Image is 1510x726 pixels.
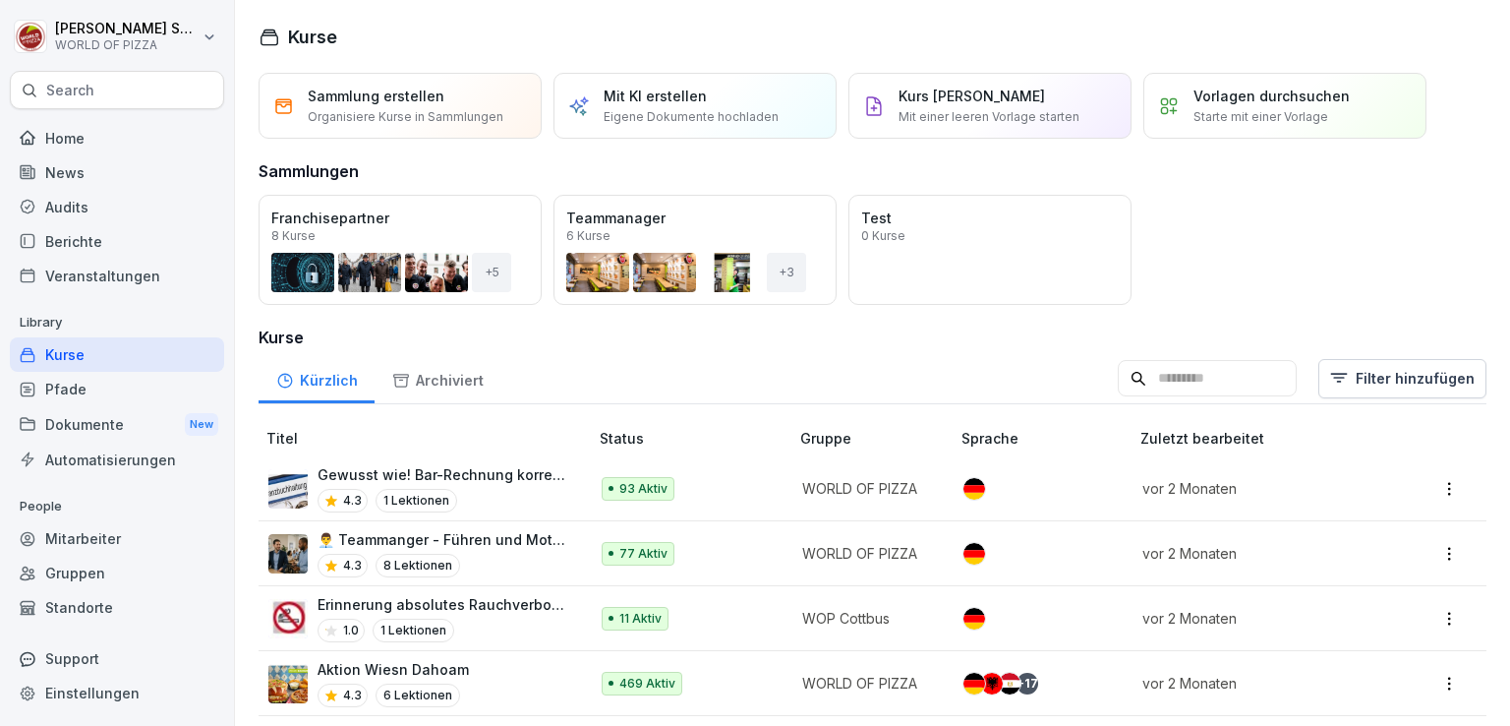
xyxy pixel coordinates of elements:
a: Franchisepartner8 Kurse+5 [259,195,542,305]
button: Filter hinzufügen [1318,359,1486,398]
p: Franchisepartner [271,208,529,228]
p: Test [861,208,1119,228]
a: Einstellungen [10,676,224,710]
p: Sprache [961,428,1132,449]
p: 1 Lektionen [376,489,457,513]
p: Search [46,81,94,100]
p: 8 Lektionen [376,554,460,577]
p: 469 Aktiv [619,675,675,693]
p: 4.3 [343,687,362,704]
img: ohhd80l18yea4i55etg45yot.png [268,534,308,574]
p: 1 Lektionen [373,619,454,642]
img: de.svg [963,673,985,695]
p: [PERSON_NAME] Seraphim [55,21,199,37]
h3: Sammlungen [259,159,359,183]
div: + 5 [472,253,511,292]
p: WORLD OF PIZZA [802,543,930,564]
p: 0 Kurse [861,230,905,242]
a: Berichte [10,224,224,259]
a: Automatisierungen [10,443,224,477]
img: hdz75wm9swzuwdvoxjbi6om3.png [268,469,308,509]
p: Sammlung erstellen [308,86,444,106]
img: tlfwtewhtshhigq7h0svolsu.png [268,664,308,703]
p: 4.3 [343,492,362,510]
p: 8 Kurse [271,230,316,242]
p: 6 Lektionen [376,684,460,707]
p: 93 Aktiv [619,480,668,498]
a: Pfade [10,372,224,406]
a: Test0 Kurse [848,195,1132,305]
a: Standorte [10,590,224,625]
p: Gewusst wie! Bar-Rechnung korrekt in der Kasse verbuchen. [318,464,568,485]
img: de.svg [963,608,985,630]
p: Aktion Wiesn Dahoam [318,659,469,680]
p: WORLD OF PIZZA [802,478,930,499]
a: Audits [10,190,224,224]
p: WORLD OF PIZZA [55,38,199,52]
a: Veranstaltungen [10,259,224,293]
a: Kurse [10,337,224,372]
p: Mit KI erstellen [604,86,707,106]
p: vor 2 Monaten [1142,673,1374,694]
p: 11 Aktiv [619,610,662,628]
h3: Kurse [259,326,1486,349]
img: eg.svg [999,673,1020,695]
p: Zuletzt bearbeitet [1140,428,1398,449]
a: News [10,155,224,190]
p: 👨‍💼 Teammanger - Führen und Motivation von Mitarbeitern [318,529,568,550]
p: Status [600,428,792,449]
p: Gruppe [800,428,954,449]
a: Mitarbeiter [10,521,224,556]
p: Titel [266,428,592,449]
p: Mit einer leeren Vorlage starten [899,108,1079,126]
img: de.svg [963,543,985,565]
div: New [185,413,218,436]
p: Kurs [PERSON_NAME] [899,86,1045,106]
div: + 3 [767,253,806,292]
div: Dokumente [10,406,224,443]
div: + 17 [1016,673,1038,695]
p: vor 2 Monaten [1142,608,1374,629]
p: 1.0 [343,622,359,639]
a: Teammanager6 Kurse+3 [553,195,837,305]
p: 77 Aktiv [619,545,668,563]
p: WOP Cottbus [802,608,930,629]
h1: Kurse [288,24,337,50]
p: 4.3 [343,557,362,575]
a: Kürzlich [259,353,375,403]
img: al.svg [981,673,1003,695]
p: Erinnerung absolutes Rauchverbot im Firmenfahrzeug [318,594,568,615]
p: Eigene Dokumente hochladen [604,108,779,126]
a: Archiviert [375,353,500,403]
a: Home [10,121,224,155]
p: Library [10,307,224,338]
img: pd3gr0k7uzjs8bg588bob4hx.png [268,599,308,638]
p: WORLD OF PIZZA [802,673,930,694]
a: DokumenteNew [10,406,224,443]
p: vor 2 Monaten [1142,478,1374,499]
img: de.svg [963,478,985,500]
div: Support [10,641,224,676]
p: 6 Kurse [566,230,610,242]
p: Organisiere Kurse in Sammlungen [308,108,503,126]
p: vor 2 Monaten [1142,543,1374,564]
p: Vorlagen durchsuchen [1193,86,1350,106]
p: Starte mit einer Vorlage [1193,108,1328,126]
p: People [10,491,224,522]
a: Gruppen [10,556,224,590]
p: Teammanager [566,208,824,228]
